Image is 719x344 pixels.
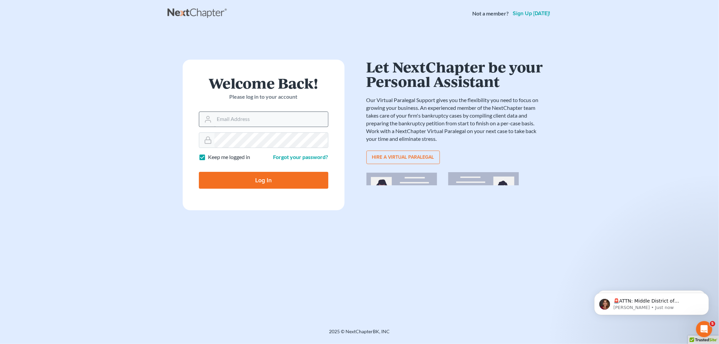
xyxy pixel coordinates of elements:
iframe: Intercom notifications message [584,279,719,326]
a: Forgot your password? [273,154,328,160]
div: 2025 © NextChapterBK, INC [168,328,552,340]
iframe: Intercom live chat [696,321,712,337]
a: Hire a virtual paralegal [366,151,440,164]
h1: Welcome Back! [199,76,328,90]
p: Please log in to your account [199,93,328,101]
a: Sign up [DATE]! [512,11,552,16]
p: Our Virtual Paralegal Support gives you the flexibility you need to focus on growing your busines... [366,96,545,143]
span: 5 [710,321,715,326]
strong: Not a member? [473,10,509,18]
img: virtual_paralegal_bg-b12c8cf30858a2b2c02ea913d52db5c468ecc422855d04272ea22d19010d70dc.svg [366,172,545,280]
h1: Let NextChapter be your Personal Assistant [366,60,545,88]
label: Keep me logged in [208,153,250,161]
input: Email Address [214,112,328,127]
input: Log In [199,172,328,189]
